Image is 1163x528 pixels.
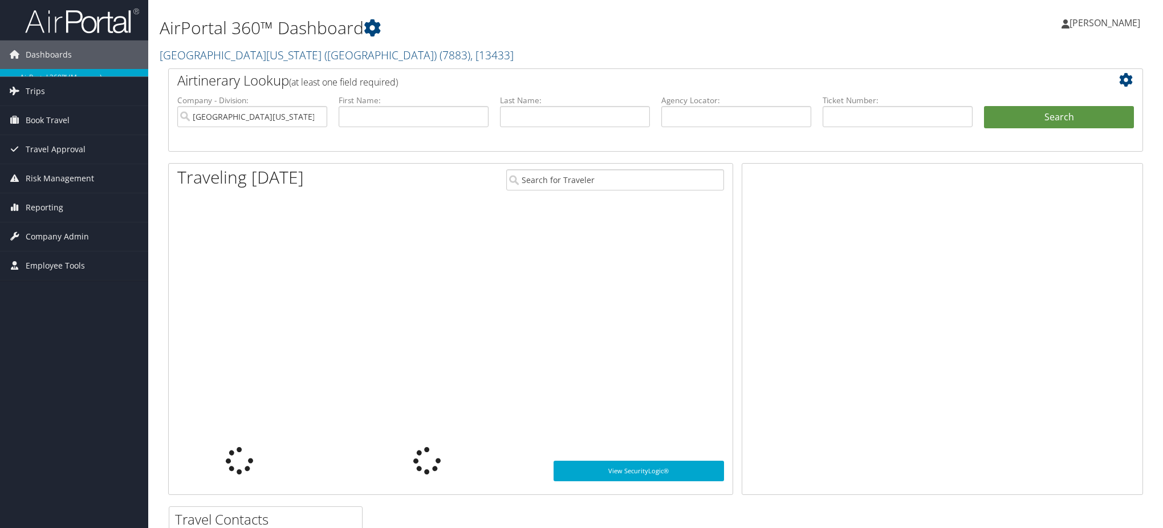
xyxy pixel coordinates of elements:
input: Search for Traveler [506,169,724,190]
span: Dashboards [26,40,72,69]
span: Risk Management [26,164,94,193]
h1: AirPortal 360™ Dashboard [160,16,821,40]
span: ( 7883 ) [440,47,470,63]
span: Trips [26,77,45,105]
label: First Name: [339,95,489,106]
span: Travel Approval [26,135,86,164]
span: Company Admin [26,222,89,251]
a: [GEOGRAPHIC_DATA][US_STATE] ([GEOGRAPHIC_DATA]) [160,47,514,63]
span: Employee Tools [26,251,85,280]
h1: Traveling [DATE] [177,165,304,189]
label: Company - Division: [177,95,327,106]
span: Reporting [26,193,63,222]
a: [PERSON_NAME] [1062,6,1152,40]
a: View SecurityLogic® [554,461,725,481]
label: Last Name: [500,95,650,106]
span: Book Travel [26,106,70,135]
img: airportal-logo.png [25,7,139,34]
button: Search [984,106,1134,129]
span: [PERSON_NAME] [1070,17,1140,29]
h2: Airtinerary Lookup [177,71,1053,90]
span: (at least one field required) [289,76,398,88]
label: Agency Locator: [661,95,811,106]
span: , [ 13433 ] [470,47,514,63]
label: Ticket Number: [823,95,973,106]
